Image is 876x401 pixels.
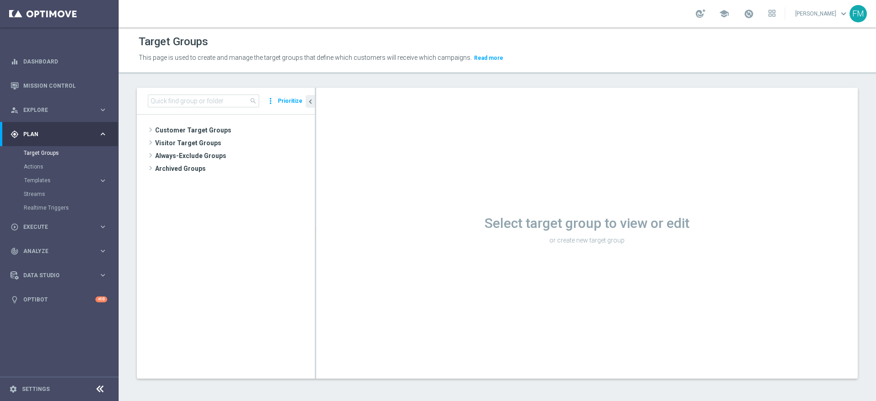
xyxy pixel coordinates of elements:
[148,95,259,107] input: Quick find group or folder
[24,178,89,183] span: Templates
[22,386,50,392] a: Settings
[99,222,107,231] i: keyboard_arrow_right
[24,146,118,160] div: Target Groups
[10,130,99,138] div: Plan
[250,97,257,105] span: search
[316,215,858,232] h1: Select target group to view or edit
[155,124,315,137] span: Customer Target Groups
[23,49,107,74] a: Dashboard
[10,58,108,65] button: equalizer Dashboard
[10,223,19,231] i: play_circle_outline
[23,74,107,98] a: Mission Control
[24,178,99,183] div: Templates
[23,132,99,137] span: Plan
[10,106,99,114] div: Explore
[95,296,107,302] div: +10
[10,247,19,255] i: track_changes
[99,130,107,138] i: keyboard_arrow_right
[10,82,108,90] button: Mission Control
[10,248,108,255] button: track_changes Analyze keyboard_arrow_right
[23,224,99,230] span: Execute
[24,174,118,187] div: Templates
[155,149,315,162] span: Always-Exclude Groups
[10,106,108,114] button: person_search Explore keyboard_arrow_right
[24,149,95,157] a: Target Groups
[10,272,108,279] button: Data Studio keyboard_arrow_right
[23,107,99,113] span: Explore
[306,97,315,106] i: chevron_left
[23,273,99,278] span: Data Studio
[306,95,315,108] button: chevron_left
[10,223,108,231] button: play_circle_outline Execute keyboard_arrow_right
[155,137,315,149] span: Visitor Target Groups
[24,177,108,184] button: Templates keyboard_arrow_right
[794,7,850,21] a: [PERSON_NAME]keyboard_arrow_down
[850,5,867,22] div: FM
[10,247,99,255] div: Analyze
[155,162,315,175] span: Archived Groups
[24,201,118,215] div: Realtime Triggers
[719,9,729,19] span: school
[10,49,107,74] div: Dashboard
[10,271,99,280] div: Data Studio
[23,248,99,254] span: Analyze
[24,190,95,198] a: Streams
[10,223,99,231] div: Execute
[139,54,472,61] span: This page is used to create and manage the target groups that define which customers will receive...
[99,247,107,255] i: keyboard_arrow_right
[24,163,95,170] a: Actions
[473,53,504,63] button: Read more
[10,106,19,114] i: person_search
[276,95,304,107] button: Prioritize
[839,9,849,19] span: keyboard_arrow_down
[10,296,108,303] button: lightbulb Optibot +10
[266,95,275,107] i: more_vert
[99,106,107,114] i: keyboard_arrow_right
[10,295,19,304] i: lightbulb
[99,176,107,185] i: keyboard_arrow_right
[139,35,208,48] h1: Target Groups
[9,385,17,393] i: settings
[99,271,107,280] i: keyboard_arrow_right
[10,130,19,138] i: gps_fixed
[10,74,107,98] div: Mission Control
[10,58,19,66] i: equalizer
[10,287,107,311] div: Optibot
[24,160,118,174] div: Actions
[10,131,108,138] button: gps_fixed Plan keyboard_arrow_right
[23,287,95,311] a: Optibot
[24,204,95,211] a: Realtime Triggers
[24,187,118,201] div: Streams
[316,236,858,244] p: or create new target group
